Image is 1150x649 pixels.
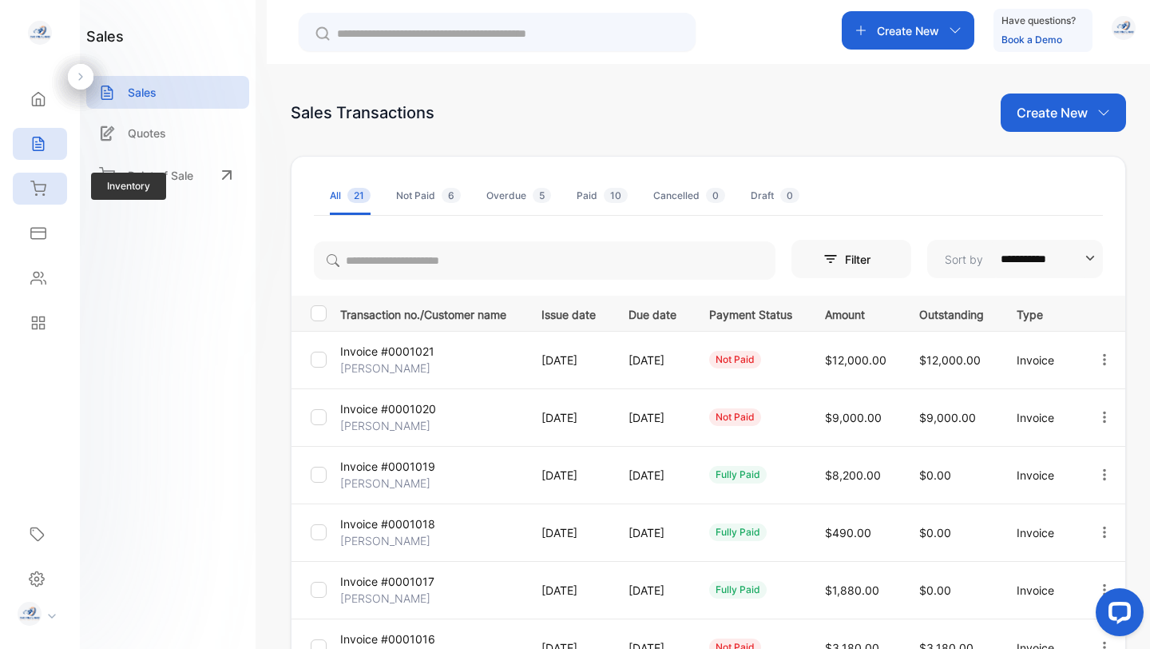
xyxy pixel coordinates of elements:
[340,417,430,434] p: [PERSON_NAME]
[28,21,52,45] img: logo
[541,409,596,426] p: [DATE]
[825,303,886,323] p: Amount
[330,189,371,203] div: All
[825,411,882,424] span: $9,000.00
[128,84,157,101] p: Sales
[291,101,434,125] div: Sales Transactions
[919,468,951,482] span: $0.00
[751,189,799,203] div: Draft
[340,590,430,607] p: [PERSON_NAME]
[706,188,725,203] span: 0
[919,526,951,540] span: $0.00
[1017,409,1064,426] p: Invoice
[340,458,435,475] p: Invoice #0001019
[340,400,436,417] p: Invoice #0001020
[340,303,521,323] p: Transaction no./Customer name
[86,26,124,47] h1: sales
[653,189,725,203] div: Cancelled
[825,583,879,597] span: $1,880.00
[533,188,551,203] span: 5
[541,582,596,599] p: [DATE]
[629,467,676,484] p: [DATE]
[340,516,435,532] p: Invoice #0001018
[1017,467,1064,484] p: Invoice
[842,11,974,50] button: Create New
[825,468,881,482] span: $8,200.00
[340,573,434,590] p: Invoice #0001017
[919,411,976,424] span: $9,000.00
[1001,34,1062,46] a: Book a Demo
[347,188,371,203] span: 21
[629,582,676,599] p: [DATE]
[577,189,628,203] div: Paid
[629,303,676,323] p: Due date
[709,303,792,323] p: Payment Status
[709,351,761,368] div: not paid
[1017,303,1064,323] p: Type
[780,188,799,203] span: 0
[1017,352,1064,368] p: Invoice
[340,532,430,549] p: [PERSON_NAME]
[709,524,767,541] div: fully paid
[604,188,628,203] span: 10
[442,188,461,203] span: 6
[86,157,249,193] a: Point of Sale
[86,76,249,109] a: Sales
[919,353,981,367] span: $12,000.00
[709,466,767,484] div: fully paid
[919,583,951,597] span: $0.00
[128,167,193,184] p: Point of Sale
[629,352,676,368] p: [DATE]
[1001,94,1126,132] button: Create New
[825,353,886,367] span: $12,000.00
[541,524,596,541] p: [DATE]
[927,240,1103,278] button: Sort by
[541,303,596,323] p: Issue date
[1017,582,1064,599] p: Invoice
[18,602,42,626] img: profile
[1001,13,1076,29] p: Have questions?
[486,189,551,203] div: Overdue
[709,408,761,426] div: not paid
[919,303,984,323] p: Outstanding
[629,409,676,426] p: [DATE]
[340,631,435,647] p: Invoice #0001016
[91,173,166,200] span: Inventory
[541,467,596,484] p: [DATE]
[396,189,461,203] div: Not Paid
[541,352,596,368] p: [DATE]
[629,524,676,541] p: [DATE]
[945,251,983,268] p: Sort by
[340,360,430,376] p: [PERSON_NAME]
[877,22,939,39] p: Create New
[86,117,249,149] a: Quotes
[340,475,430,492] p: [PERSON_NAME]
[709,581,767,599] div: fully paid
[1112,16,1136,40] img: avatar
[128,125,166,141] p: Quotes
[1017,524,1064,541] p: Invoice
[1112,11,1136,50] button: avatar
[825,526,871,540] span: $490.00
[1083,582,1150,649] iframe: LiveChat chat widget
[340,343,434,360] p: Invoice #0001021
[1017,103,1088,122] p: Create New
